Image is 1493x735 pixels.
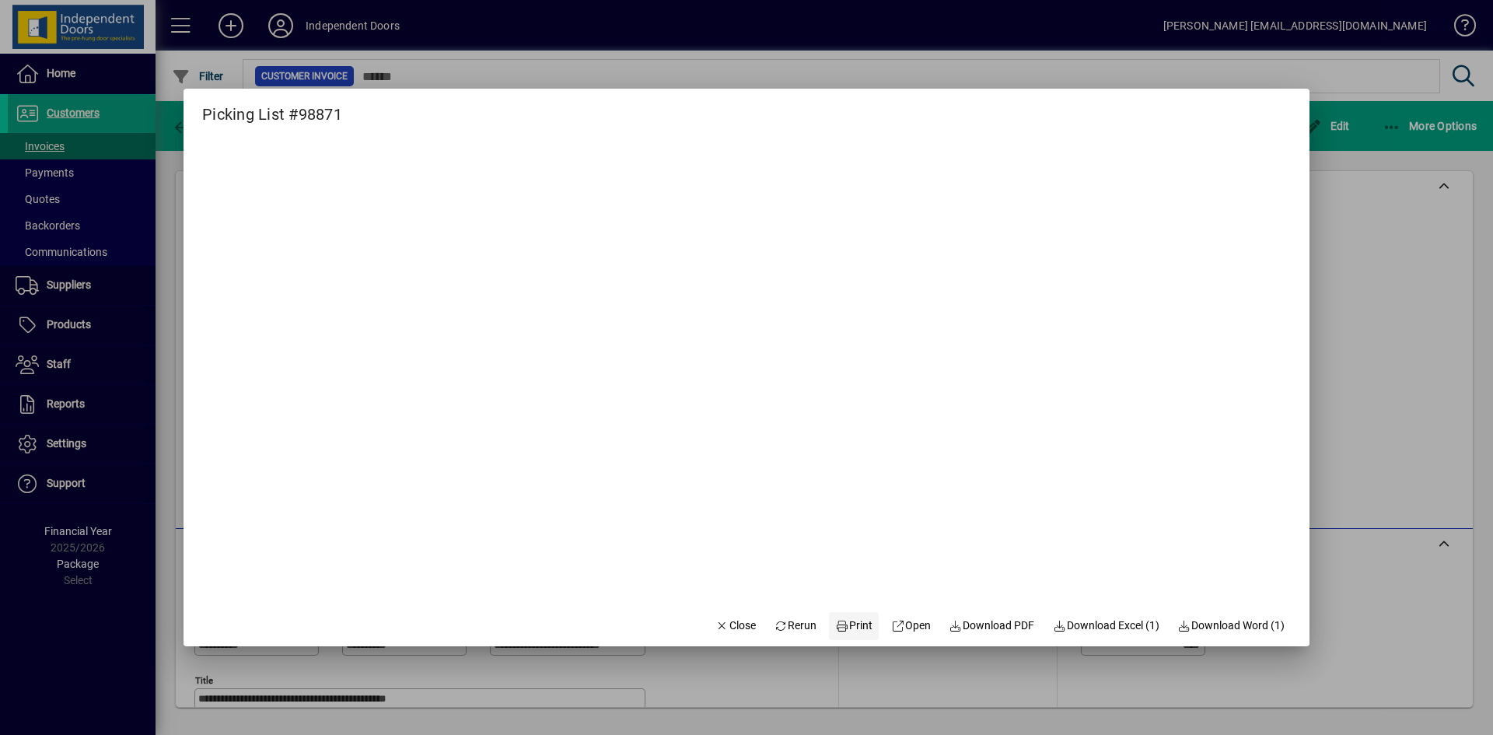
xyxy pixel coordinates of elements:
button: Download Word (1) [1172,612,1292,640]
a: Download PDF [943,612,1041,640]
button: Download Excel (1) [1047,612,1166,640]
h2: Picking List #98871 [184,89,361,127]
span: Download Word (1) [1178,618,1285,634]
a: Open [885,612,937,640]
span: Close [715,618,756,634]
span: Download PDF [949,618,1035,634]
span: Rerun [774,618,817,634]
span: Open [891,618,931,634]
button: Close [709,612,762,640]
span: Download Excel (1) [1053,618,1159,634]
span: Print [835,618,872,634]
button: Print [829,612,879,640]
